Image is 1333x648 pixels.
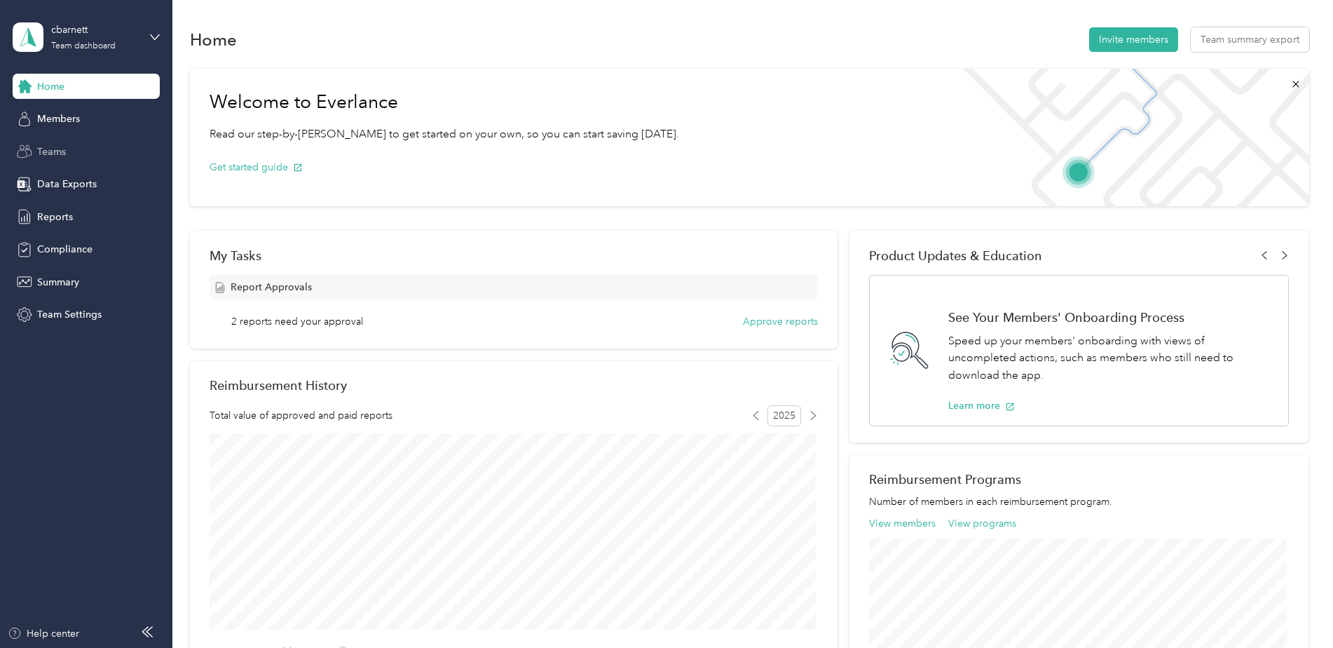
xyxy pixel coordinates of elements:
[948,332,1273,384] p: Speed up your members' onboarding with views of uncompleted actions, such as members who still ne...
[51,42,116,50] div: Team dashboard
[8,626,79,641] button: Help center
[37,79,64,94] span: Home
[190,32,237,47] h1: Home
[37,144,66,159] span: Teams
[210,91,679,114] h1: Welcome to Everlance
[767,405,801,426] span: 2025
[37,210,73,224] span: Reports
[210,378,347,393] h2: Reimbursement History
[231,280,312,295] span: Report Approvals
[948,398,1015,413] button: Learn more
[37,275,79,290] span: Summary
[1191,27,1309,52] button: Team summary export
[869,472,1289,487] h2: Reimbursement Programs
[210,408,392,423] span: Total value of approved and paid reports
[869,494,1289,509] p: Number of members in each reimbursement program.
[231,314,363,329] span: 2 reports need your approval
[51,22,139,37] div: cbarnett
[210,160,303,175] button: Get started guide
[37,242,93,257] span: Compliance
[37,307,102,322] span: Team Settings
[37,177,97,191] span: Data Exports
[948,310,1273,325] h1: See Your Members' Onboarding Process
[869,248,1042,263] span: Product Updates & Education
[210,126,679,143] p: Read our step-by-[PERSON_NAME] to get started on your own, so you can start saving [DATE].
[210,248,818,263] div: My Tasks
[948,516,1016,531] button: View programs
[743,314,818,329] button: Approve reports
[1089,27,1178,52] button: Invite members
[869,516,936,531] button: View members
[37,112,80,126] span: Members
[1255,569,1333,648] iframe: Everlance-gr Chat Button Frame
[949,69,1308,206] img: Welcome to everlance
